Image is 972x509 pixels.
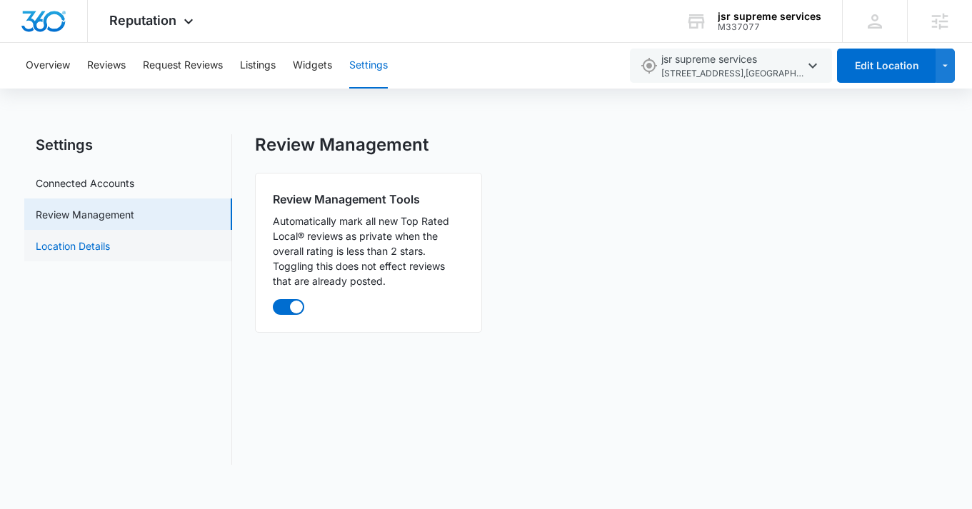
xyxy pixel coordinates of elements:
button: Edit Location [837,49,936,83]
span: jsr supreme services [661,51,804,81]
button: Settings [349,43,388,89]
button: Reviews [87,43,126,89]
h1: Review Management [255,134,429,156]
button: Overview [26,43,70,89]
span: Reputation [109,13,176,28]
button: Widgets [293,43,332,89]
a: Connected Accounts [36,176,134,191]
h2: Settings [24,134,232,156]
button: Request Reviews [143,43,223,89]
a: Review Management [36,207,134,222]
div: account name [718,11,821,22]
p: Automatically mark all new Top Rated Local® reviews as private when the overall rating is less th... [273,213,464,288]
button: jsr supreme services[STREET_ADDRESS],[GEOGRAPHIC_DATA],PA [630,49,832,83]
button: Listings [240,43,276,89]
div: account id [718,22,821,32]
h6: Review Management Tools [273,191,464,208]
span: [STREET_ADDRESS] , [GEOGRAPHIC_DATA] , PA [661,67,804,81]
a: Location Details [36,238,110,253]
